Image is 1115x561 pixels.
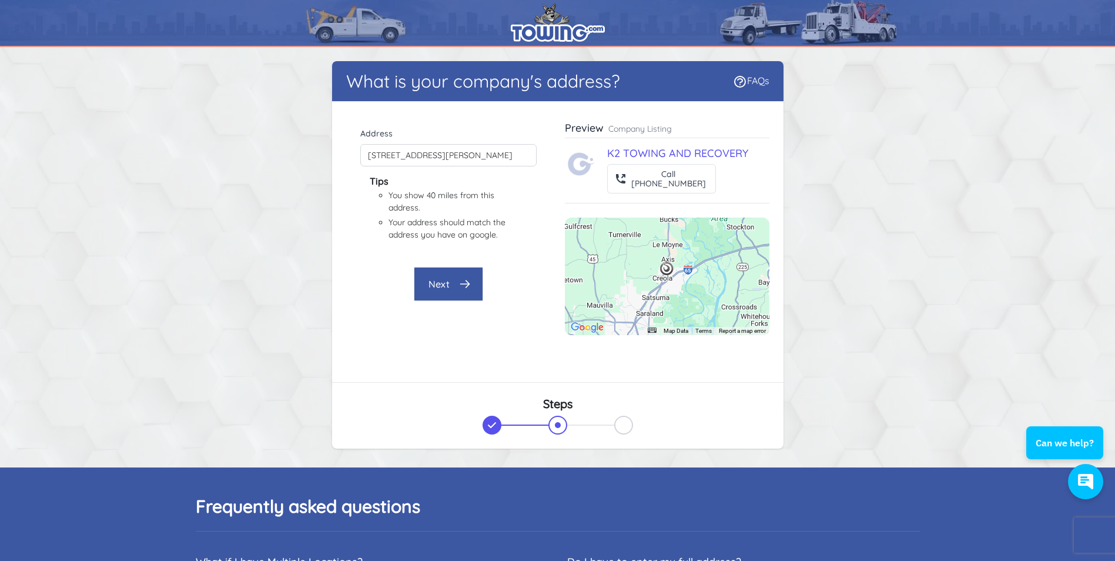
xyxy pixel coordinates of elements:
[346,71,620,92] h1: What is your company's address?
[607,164,716,193] button: Call[PHONE_NUMBER]
[567,150,595,178] img: Towing.com Logo
[607,146,748,160] a: K2 TOWING AND RECOVERY
[1017,394,1115,511] iframe: Conversations
[389,189,508,214] li: You show 40 miles from this address.
[370,175,389,187] b: Tips
[565,121,604,135] h3: Preview
[719,328,766,334] a: Report a map error
[511,3,605,42] img: logo.png
[568,320,607,335] img: Google
[389,216,508,241] li: Your address should match the address you have on google.
[631,169,706,188] div: Call [PHONE_NUMBER]
[414,267,483,301] button: Next
[695,328,712,334] a: Terms (opens in new tab)
[733,75,769,86] a: FAQs
[608,123,672,135] p: Company Listing
[346,397,769,411] h3: Steps
[360,128,537,139] label: Address
[360,144,537,166] input: Enter Mailing Address
[648,328,656,333] button: Keyboard shortcuts
[664,327,688,335] button: Map Data
[568,320,607,335] a: Open this area in Google Maps (opens a new window)
[196,496,920,517] h2: Frequently asked questions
